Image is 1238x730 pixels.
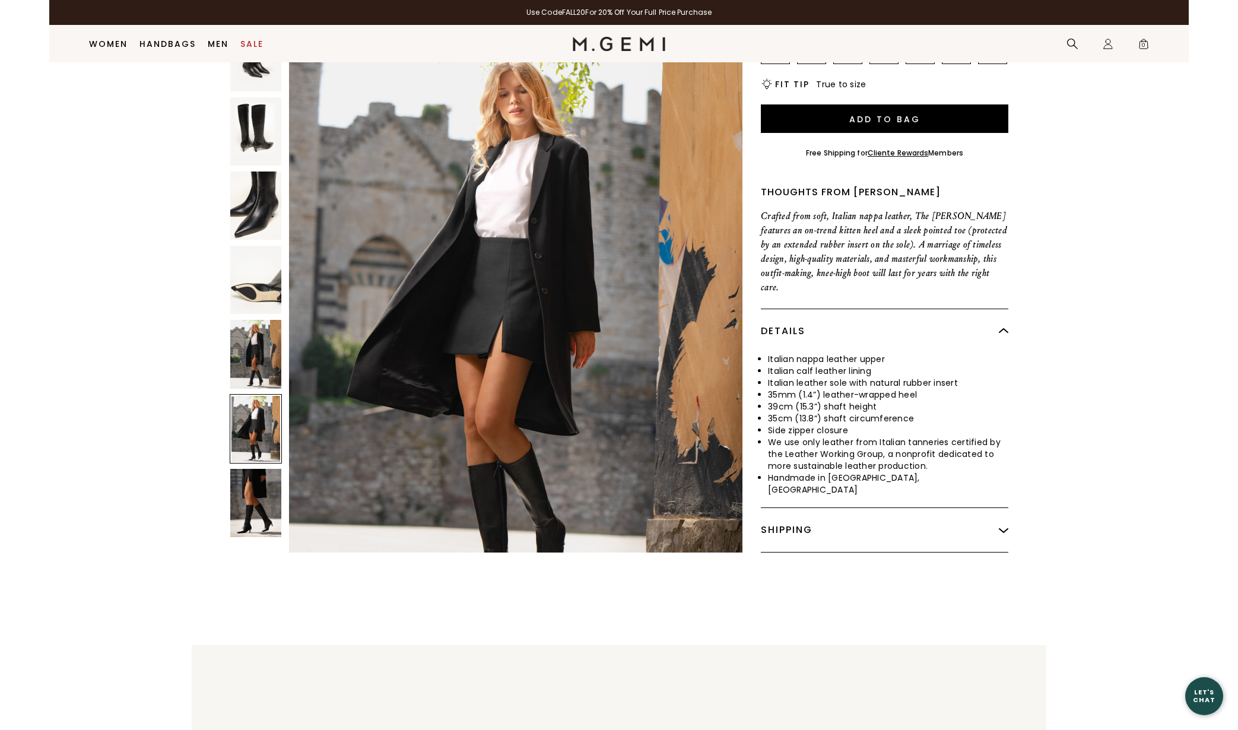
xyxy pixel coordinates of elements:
a: Men [208,39,228,49]
a: Sale [240,39,264,49]
img: The Tina [230,246,281,315]
div: Free Shipping for Members [806,148,963,158]
li: 35cm (13.8“) shaft circumference [768,412,1008,424]
img: The Tina [230,320,281,389]
div: Details [761,309,1008,353]
span: True to size [816,78,866,90]
a: Handbags [139,39,196,49]
span: 0 [1138,40,1150,52]
li: Italian calf leather lining [768,365,1008,377]
li: Italian leather sole with natural rubber insert [768,377,1008,389]
a: Women [89,39,128,49]
li: Italian nappa leather upper [768,353,1008,365]
div: Thoughts from [PERSON_NAME] [761,185,1008,199]
strong: FALL20 [562,7,586,17]
div: Shipping [761,508,1008,552]
img: The Tina [289,20,742,624]
button: Add to Bag [761,104,1008,133]
li: 35mm (1.4”) leather-wrapped heel [768,389,1008,401]
img: The Tina [230,172,281,240]
img: The Tina [230,469,281,537]
li: We use only leather from Italian tanneries certified by the Leather Working Group, a nonprofit de... [768,436,1008,472]
li: Handmade in [GEOGRAPHIC_DATA], [GEOGRAPHIC_DATA] [768,472,1008,496]
li: 39cm (15.3”) shaft height [768,401,1008,412]
img: The Tina [230,97,281,166]
p: Crafted from soft, Italian nappa leather, The [PERSON_NAME] features an on-trend kitten heel and ... [761,209,1008,294]
div: Let's Chat [1185,688,1223,703]
a: Cliente Rewards [868,148,929,158]
img: M.Gemi [573,37,666,51]
h2: Fit Tip [775,80,809,89]
li: Side zipper closure [768,424,1008,436]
